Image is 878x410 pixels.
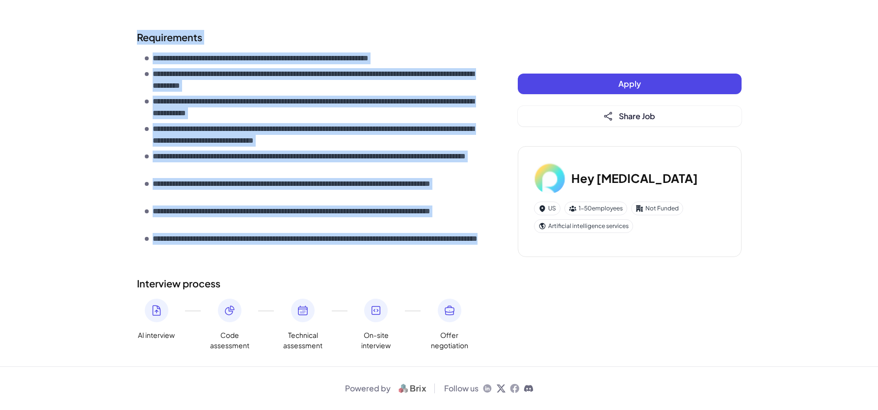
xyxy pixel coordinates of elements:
[631,202,683,215] div: Not Funded
[518,74,742,94] button: Apply
[137,276,479,291] h2: Interview process
[210,330,249,351] span: Code assessment
[534,202,560,215] div: US
[283,330,322,351] span: Technical assessment
[356,330,396,351] span: On-site interview
[444,383,479,394] span: Follow us
[618,78,641,89] span: Apply
[395,383,430,394] img: logo
[518,106,742,127] button: Share Job
[138,330,175,340] span: AI interview
[564,202,627,215] div: 1-50 employees
[619,111,655,121] span: Share Job
[534,219,633,233] div: Artificial intelligence services
[430,330,469,351] span: Offer negotiation
[345,383,391,394] span: Powered by
[137,30,479,45] h2: Requirements
[534,162,565,194] img: He
[571,169,698,187] h3: Hey [MEDICAL_DATA]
